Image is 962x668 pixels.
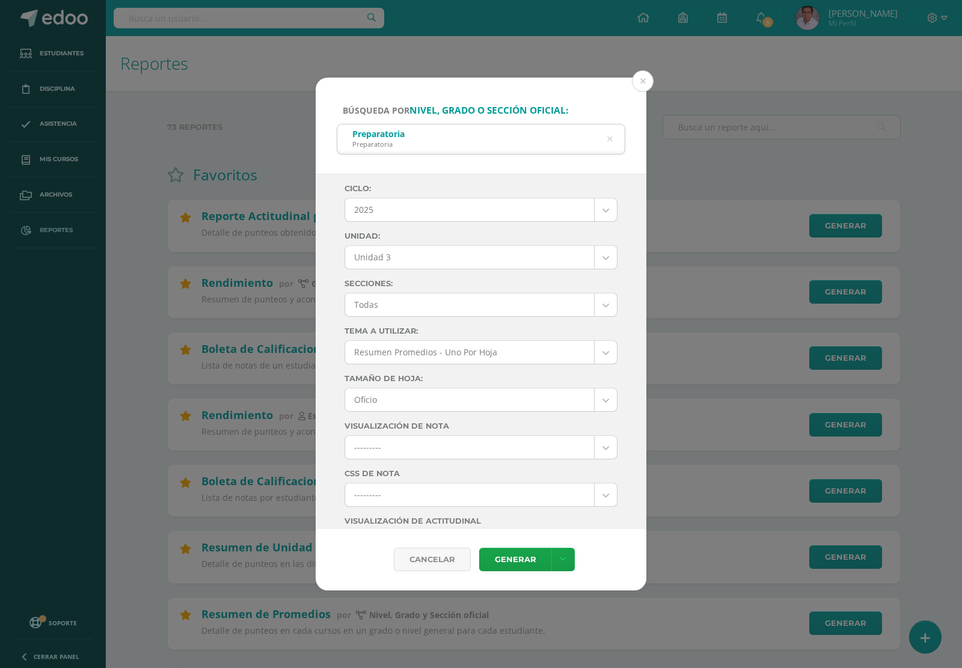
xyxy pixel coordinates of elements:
[345,231,617,241] label: Unidad:
[354,246,585,269] span: Unidad 3
[394,548,471,571] div: Cancelar
[345,374,617,383] label: Tamaño de hoja:
[343,105,568,116] span: Búsqueda por
[345,388,617,411] a: Oficio
[354,483,585,506] span: ---------
[345,293,617,316] a: Todas
[354,293,585,316] span: Todas
[479,548,551,571] a: Generar
[345,279,617,288] label: Secciones:
[632,70,654,92] button: Close (Esc)
[345,184,617,193] label: Ciclo:
[345,198,617,221] a: 2025
[352,128,405,139] div: Preparatoria
[354,436,585,459] span: ---------
[352,139,405,149] div: Preparatoria
[354,388,585,411] span: Oficio
[337,124,625,154] input: ej. Primero primaria, etc.
[354,341,585,364] span: Resumen Promedios - Uno Por Hoja
[345,483,617,506] a: ---------
[345,421,617,431] label: Visualización de Nota
[409,104,568,117] strong: nivel, grado o sección oficial:
[345,246,617,269] a: Unidad 3
[345,469,617,478] label: CSS de Nota
[354,198,585,221] span: 2025
[345,436,617,459] a: ---------
[345,516,617,526] label: Visualización de Actitudinal
[345,326,617,336] label: Tema a Utilizar:
[345,341,617,364] a: Resumen Promedios - Uno Por Hoja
